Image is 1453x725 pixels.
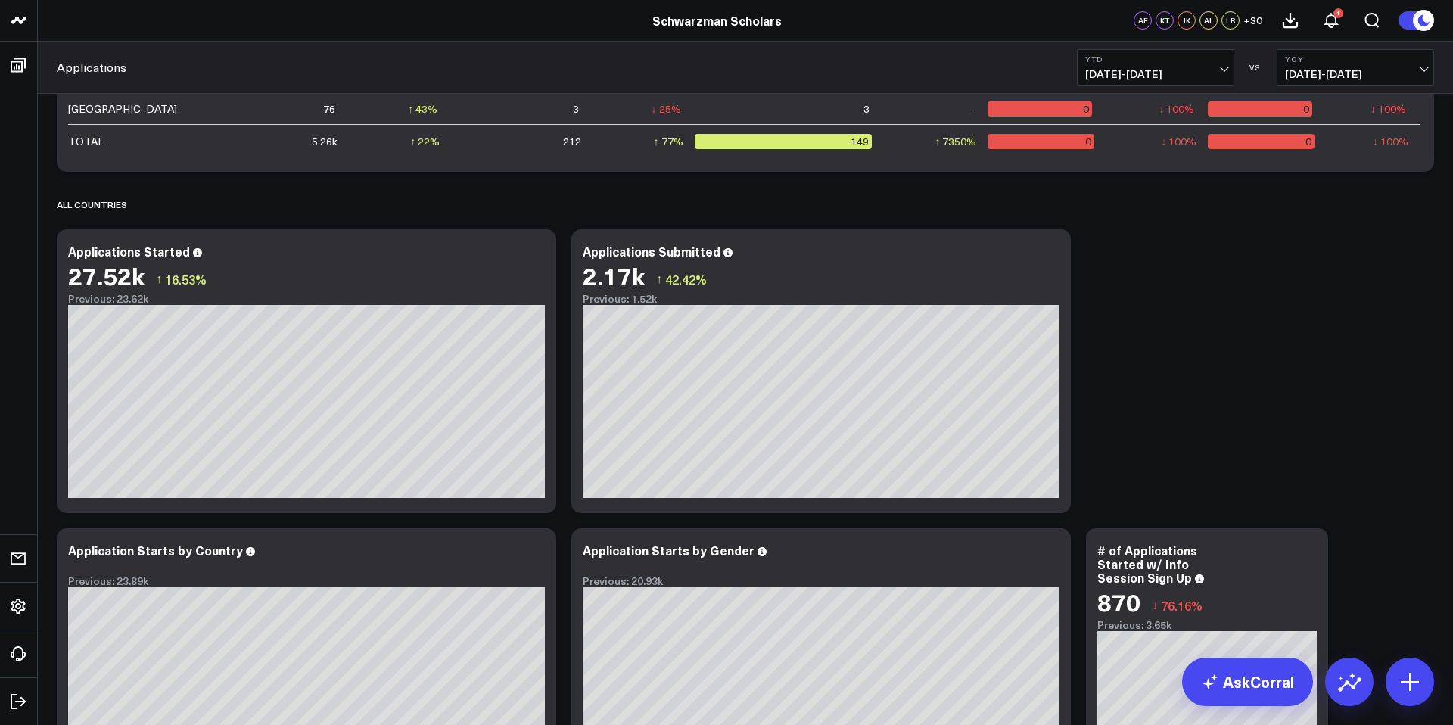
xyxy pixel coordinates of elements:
div: VS [1242,63,1269,72]
div: 2.17k [583,262,645,289]
div: 76 [323,101,335,117]
div: 27.52k [68,262,145,289]
div: AF [1134,11,1152,30]
div: JK [1178,11,1196,30]
span: [DATE] - [DATE] [1285,68,1426,80]
div: LR [1221,11,1240,30]
div: ↑ 22% [410,134,440,149]
div: 5.26k [312,134,338,149]
span: ↑ [156,269,162,289]
div: AL [1199,11,1218,30]
b: YTD [1085,54,1226,64]
div: 0 [988,134,1094,149]
span: 76.16% [1161,597,1203,614]
div: [GEOGRAPHIC_DATA] [68,101,177,117]
b: YoY [1285,54,1426,64]
div: All Countries [57,187,127,222]
a: Applications [57,59,126,76]
div: ↑ 7350% [935,134,976,149]
span: + 30 [1243,15,1262,26]
span: 16.53% [165,271,207,288]
div: Previous: 1.52k [583,293,1059,305]
div: ↓ 100% [1373,134,1408,149]
div: - [970,101,974,117]
div: ↑ 43% [408,101,437,117]
div: TOTAL [68,134,104,149]
div: Previous: 23.89k [68,575,545,587]
div: 0 [988,101,1092,117]
div: 0 [1208,101,1312,117]
div: Applications Started [68,243,190,260]
span: ↓ [1152,596,1158,615]
a: AskCorral [1182,658,1313,706]
div: Previous: 20.93k [583,575,1059,587]
div: ↓ 100% [1161,134,1196,149]
div: 212 [563,134,581,149]
div: ↓ 100% [1371,101,1406,117]
button: +30 [1243,11,1262,30]
a: Schwarzman Scholars [652,12,782,29]
div: 3 [573,101,579,117]
div: Application Starts by Gender [583,542,755,559]
div: 870 [1097,588,1140,615]
div: ↑ 77% [654,134,683,149]
div: Applications Submitted [583,243,720,260]
div: 149 [695,134,872,149]
button: YTD[DATE]-[DATE] [1077,49,1234,86]
div: Application Starts by Country [68,542,243,559]
div: # of Applications Started w/ Info Session Sign Up [1097,542,1197,586]
div: ↓ 100% [1159,101,1194,117]
div: 3 [863,101,870,117]
div: ↓ 25% [652,101,681,117]
span: ↑ [656,269,662,289]
div: Previous: 3.65k [1097,619,1317,631]
div: Previous: 23.62k [68,293,545,305]
div: KT [1156,11,1174,30]
div: 1 [1333,8,1343,18]
span: [DATE] - [DATE] [1085,68,1226,80]
button: YoY[DATE]-[DATE] [1277,49,1434,86]
span: 42.42% [665,271,707,288]
div: 0 [1208,134,1315,149]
